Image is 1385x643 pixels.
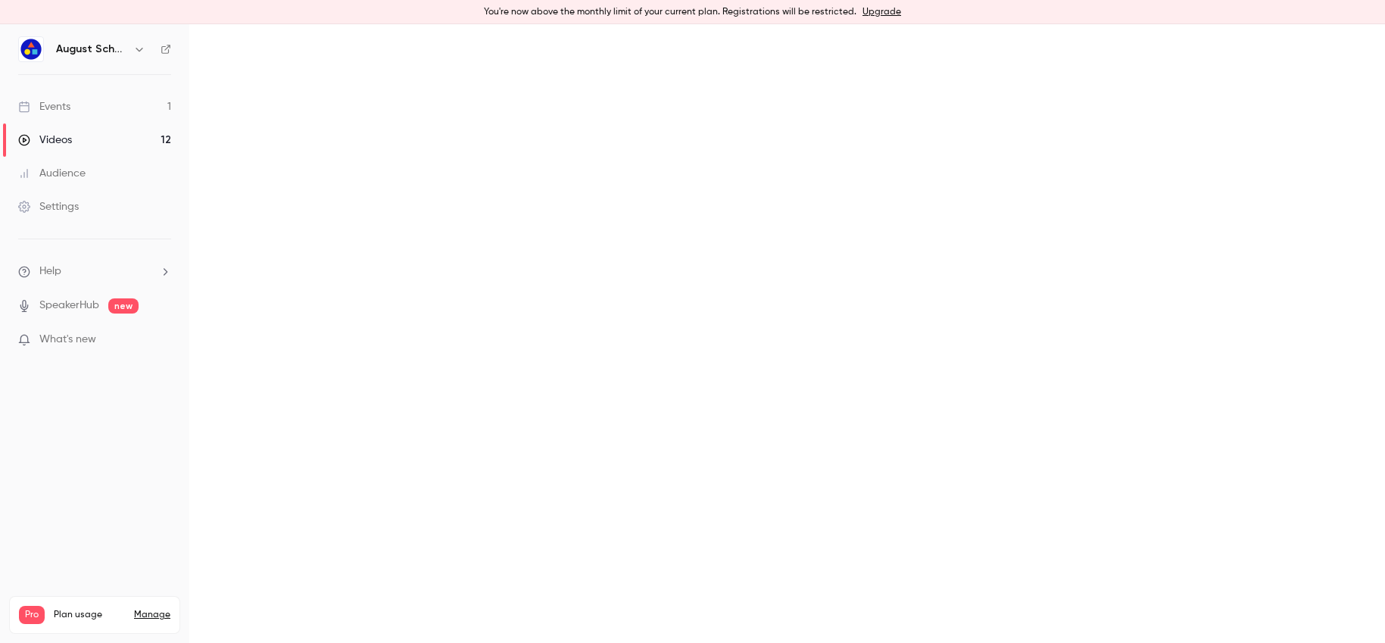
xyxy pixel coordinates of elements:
[153,333,171,347] iframe: Noticeable Trigger
[56,42,127,57] h6: August Schools
[19,37,43,61] img: August Schools
[18,133,72,148] div: Videos
[134,609,170,621] a: Manage
[18,99,70,114] div: Events
[18,166,86,181] div: Audience
[39,332,96,348] span: What's new
[863,6,901,18] a: Upgrade
[39,264,61,279] span: Help
[19,606,45,624] span: Pro
[39,298,99,314] a: SpeakerHub
[108,298,139,314] span: new
[54,609,125,621] span: Plan usage
[18,199,79,214] div: Settings
[18,264,171,279] li: help-dropdown-opener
